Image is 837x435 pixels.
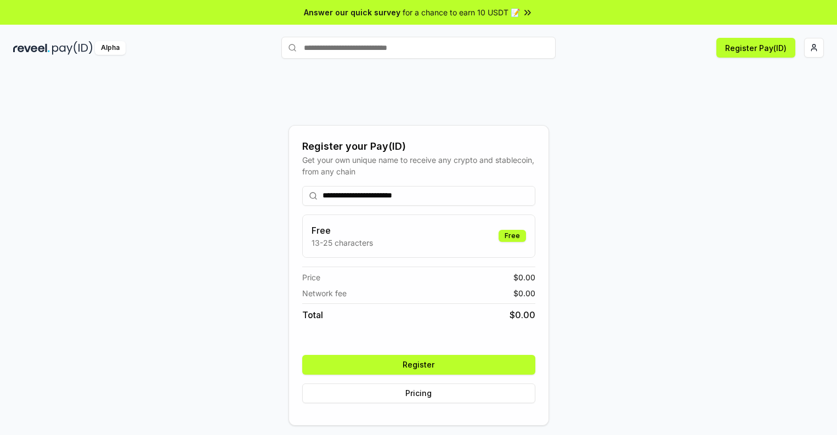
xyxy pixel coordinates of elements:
[513,287,535,299] span: $ 0.00
[302,154,535,177] div: Get your own unique name to receive any crypto and stablecoin, from any chain
[312,237,373,248] p: 13-25 characters
[302,308,323,321] span: Total
[403,7,520,18] span: for a chance to earn 10 USDT 📝
[499,230,526,242] div: Free
[716,38,795,58] button: Register Pay(ID)
[95,41,126,55] div: Alpha
[302,287,347,299] span: Network fee
[513,272,535,283] span: $ 0.00
[52,41,93,55] img: pay_id
[13,41,50,55] img: reveel_dark
[302,272,320,283] span: Price
[312,224,373,237] h3: Free
[510,308,535,321] span: $ 0.00
[304,7,400,18] span: Answer our quick survey
[302,383,535,403] button: Pricing
[302,139,535,154] div: Register your Pay(ID)
[302,355,535,375] button: Register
